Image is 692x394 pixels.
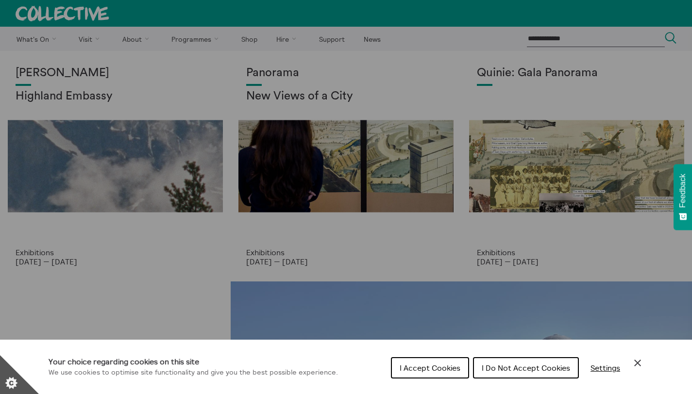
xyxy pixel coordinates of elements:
[49,367,338,378] p: We use cookies to optimise site functionality and give you the best possible experience.
[583,358,628,378] button: Settings
[591,363,620,373] span: Settings
[674,164,692,230] button: Feedback - Show survey
[632,357,643,369] button: Close Cookie Control
[400,363,460,373] span: I Accept Cookies
[473,357,579,378] button: I Do Not Accept Cookies
[678,174,687,208] span: Feedback
[482,363,570,373] span: I Do Not Accept Cookies
[49,356,338,367] h1: Your choice regarding cookies on this site
[391,357,469,378] button: I Accept Cookies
